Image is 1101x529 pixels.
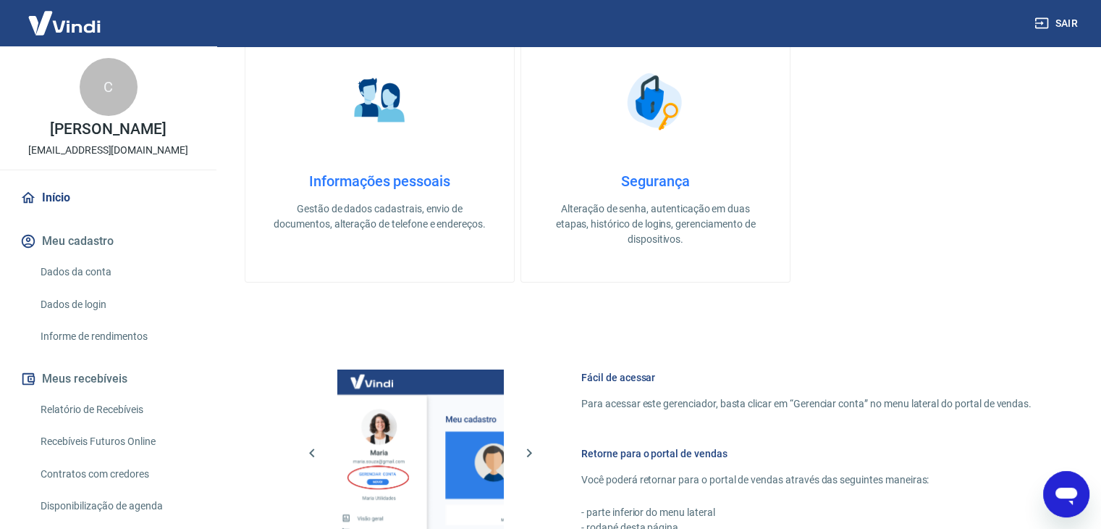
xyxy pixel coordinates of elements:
[581,396,1032,412] p: Para acessar este gerenciador, basta clicar em “Gerenciar conta” no menu lateral do portal de ven...
[269,172,491,190] h4: Informações pessoais
[35,427,199,457] a: Recebíveis Futuros Online
[17,1,111,45] img: Vindi
[35,459,199,489] a: Contratos com credores
[1032,10,1084,37] button: Sair
[581,446,1032,461] h6: Retorne para o portal de vendas
[269,201,491,232] p: Gestão de dados cadastrais, envio de documentos, alteração de telefone e endereços.
[17,363,199,395] button: Meus recebíveis
[17,182,199,214] a: Início
[581,505,1032,520] p: - parte inferior do menu lateral
[80,58,138,116] div: C
[35,395,199,425] a: Relatório de Recebíveis
[28,143,188,158] p: [EMAIL_ADDRESS][DOMAIN_NAME]
[344,65,416,138] img: Informações pessoais
[581,472,1032,488] p: Você poderá retornar para o portal de vendas através das seguintes maneiras:
[544,201,767,247] p: Alteração de senha, autenticação em duas etapas, histórico de logins, gerenciamento de dispositivos.
[50,122,166,137] p: [PERSON_NAME]
[35,491,199,521] a: Disponibilização de agenda
[35,290,199,320] a: Dados de login
[1043,471,1089,517] iframe: Botão para abrir a janela de mensagens, conversa em andamento
[245,30,515,283] a: Informações pessoaisInformações pessoaisGestão de dados cadastrais, envio de documentos, alteraçã...
[620,65,692,138] img: Segurança
[35,322,199,351] a: Informe de rendimentos
[35,257,199,287] a: Dados da conta
[581,370,1032,385] h6: Fácil de acessar
[17,225,199,257] button: Meu cadastro
[520,30,790,283] a: SegurançaSegurançaAlteração de senha, autenticação em duas etapas, histórico de logins, gerenciam...
[544,172,767,190] h4: Segurança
